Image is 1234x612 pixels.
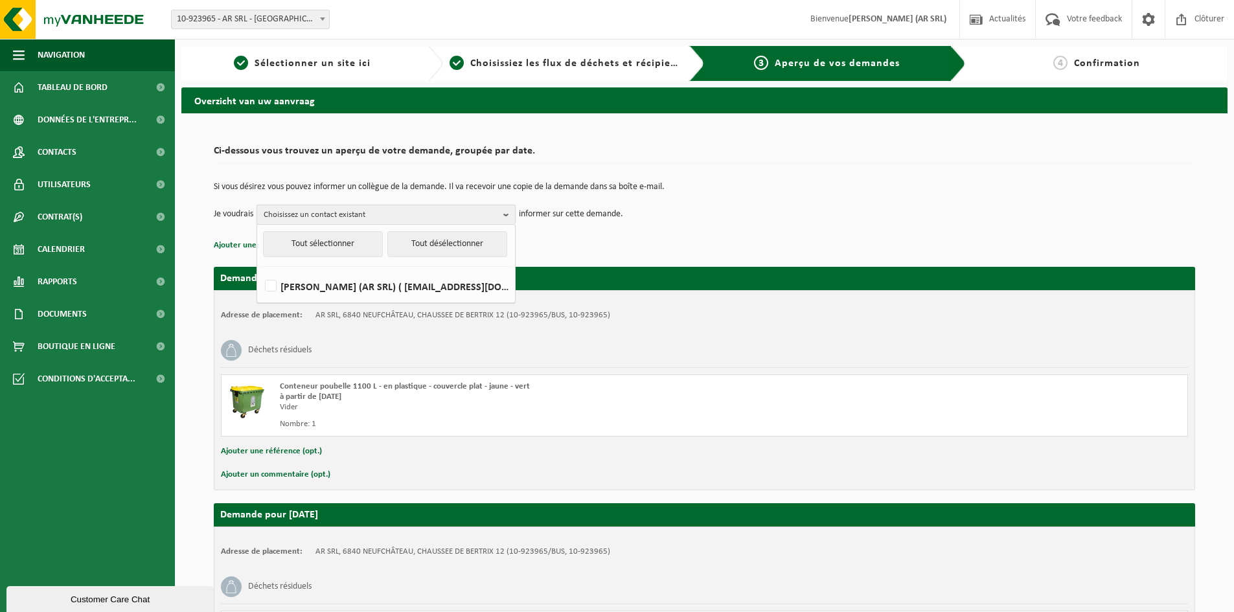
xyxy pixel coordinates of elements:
[315,310,610,321] td: AR SRL, 6840 NEUFCHÂTEAU, CHAUSSEE DE BERTRIX 12 (10-923965/BUS, 10-923965)
[234,56,248,70] span: 1
[775,58,900,69] span: Aperçu de vos demandes
[849,14,946,24] strong: [PERSON_NAME] (AR SRL)
[280,382,530,391] span: Conteneur poubelle 1100 L - en plastique - couvercle plat - jaune - vert
[38,363,135,395] span: Conditions d'accepta...
[1053,56,1068,70] span: 4
[387,231,507,257] button: Tout désélectionner
[221,547,303,556] strong: Adresse de placement:
[214,183,1195,192] p: Si vous désirez vous pouvez informer un collègue de la demande. Il va recevoir une copie de la de...
[255,58,371,69] span: Sélectionner un site ici
[262,277,508,296] label: [PERSON_NAME] (AR SRL) ( [EMAIL_ADDRESS][DOMAIN_NAME] )
[38,233,85,266] span: Calendrier
[519,205,623,224] p: informer sur cette demande.
[450,56,679,71] a: 2Choisissiez les flux de déchets et récipients
[470,58,686,69] span: Choisissiez les flux de déchets et récipients
[220,273,318,284] strong: Demande pour [DATE]
[38,201,82,233] span: Contrat(s)
[280,419,757,429] div: Nombre: 1
[214,205,253,224] p: Je voudrais
[171,10,330,29] span: 10-923965 - AR SRL - NEUFCHÂTEAU
[220,510,318,520] strong: Demande pour [DATE]
[263,231,383,257] button: Tout sélectionner
[38,266,77,298] span: Rapports
[221,443,322,460] button: Ajouter une référence (opt.)
[172,10,329,28] span: 10-923965 - AR SRL - NEUFCHÂTEAU
[221,466,330,483] button: Ajouter un commentaire (opt.)
[1074,58,1140,69] span: Confirmation
[315,547,610,557] td: AR SRL, 6840 NEUFCHÂTEAU, CHAUSSEE DE BERTRIX 12 (10-923965/BUS, 10-923965)
[38,298,87,330] span: Documents
[38,168,91,201] span: Utilisateurs
[214,146,1195,163] h2: Ci-dessous vous trouvez un aperçu de votre demande, groupée par date.
[228,381,267,420] img: WB-1100-HPE-GN-50.png
[450,56,464,70] span: 2
[38,136,76,168] span: Contacts
[248,340,312,361] h3: Déchets résiduels
[6,584,216,612] iframe: chat widget
[214,237,315,254] button: Ajouter une référence (opt.)
[248,576,312,597] h3: Déchets résiduels
[38,39,85,71] span: Navigation
[280,392,341,401] strong: à partir de [DATE]
[188,56,417,71] a: 1Sélectionner un site ici
[280,402,757,413] div: Vider
[181,87,1228,113] h2: Overzicht van uw aanvraag
[38,330,115,363] span: Boutique en ligne
[221,311,303,319] strong: Adresse de placement:
[754,56,768,70] span: 3
[264,205,498,225] span: Choisissez un contact existant
[38,71,108,104] span: Tableau de bord
[38,104,137,136] span: Données de l'entrepr...
[257,205,516,224] button: Choisissez un contact existant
